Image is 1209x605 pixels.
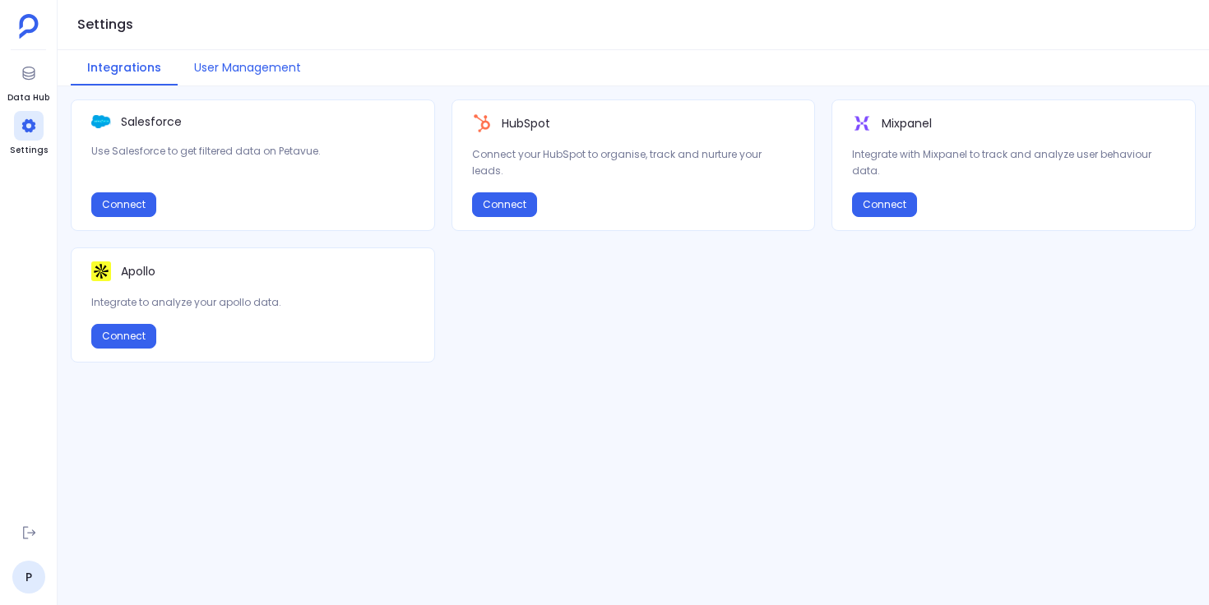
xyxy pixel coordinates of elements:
[7,58,49,104] a: Data Hub
[121,263,155,279] p: Apollo
[91,324,156,349] button: Connect
[121,113,182,130] p: Salesforce
[10,111,48,157] a: Settings
[7,91,49,104] span: Data Hub
[19,14,39,39] img: petavue logo
[91,294,415,311] p: Integrate to analyze your apollo data.
[502,115,550,132] p: HubSpot
[852,146,1175,179] p: Integrate with Mixpanel to track and analyze user behaviour data.
[71,50,178,85] button: Integrations
[472,146,795,179] p: Connect your HubSpot to organise, track and nurture your leads.
[77,13,133,36] h1: Settings
[882,115,932,132] p: Mixpanel
[91,192,156,217] button: Connect
[472,192,537,217] button: Connect
[91,143,415,159] p: Use Salesforce to get filtered data on Petavue.
[852,192,917,217] button: Connect
[178,50,317,85] button: User Management
[10,144,48,157] span: Settings
[12,561,45,593] a: P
